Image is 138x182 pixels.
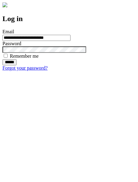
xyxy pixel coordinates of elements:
[2,29,14,34] label: Email
[10,53,39,59] label: Remember me
[2,41,21,46] label: Password
[2,15,136,23] h2: Log in
[2,2,7,7] img: logo-4e3dc11c47720685a147b03b5a06dd966a58ff35d612b21f08c02c0306f2b779.png
[2,65,48,71] a: Forgot your password?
